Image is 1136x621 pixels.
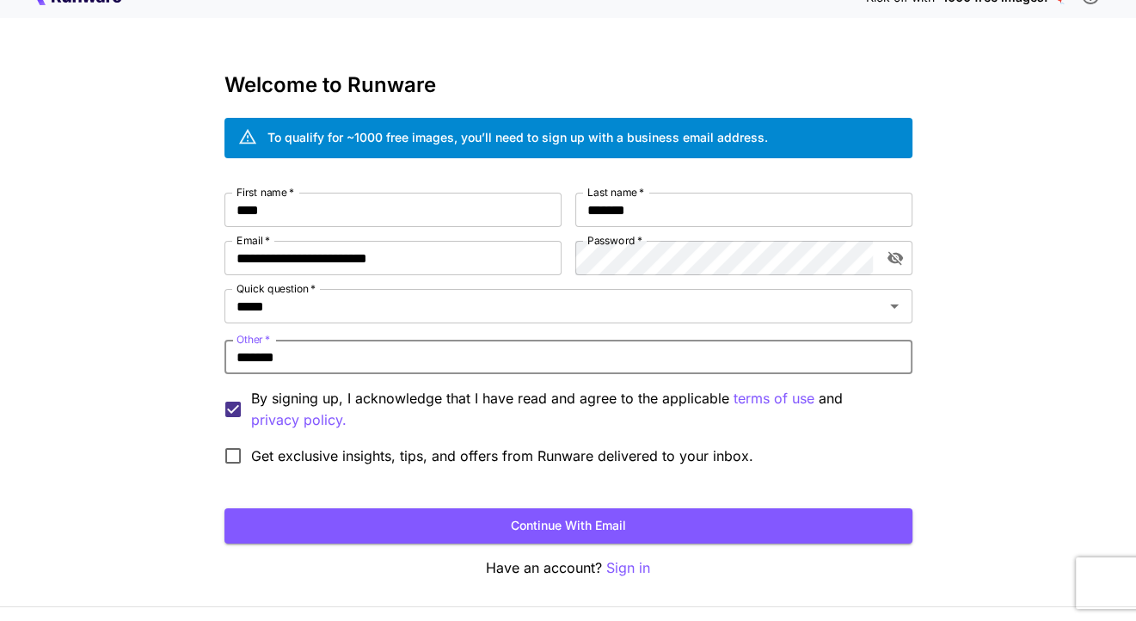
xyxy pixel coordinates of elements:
[224,508,912,544] button: Continue with email
[734,388,814,409] button: By signing up, I acknowledge that I have read and agree to the applicable and privacy policy.
[251,409,347,431] button: By signing up, I acknowledge that I have read and agree to the applicable terms of use and
[587,233,642,248] label: Password
[606,557,650,579] button: Sign in
[224,73,912,97] h3: Welcome to Runware
[224,557,912,579] p: Have an account?
[236,185,294,200] label: First name
[880,243,911,274] button: toggle password visibility
[587,185,644,200] label: Last name
[251,388,899,431] p: By signing up, I acknowledge that I have read and agree to the applicable and
[236,332,270,347] label: Other
[267,128,768,146] div: To qualify for ~1000 free images, you’ll need to sign up with a business email address.
[251,409,347,431] p: privacy policy.
[882,294,906,318] button: Open
[236,233,270,248] label: Email
[251,446,753,466] span: Get exclusive insights, tips, and offers from Runware delivered to your inbox.
[734,388,814,409] p: terms of use
[236,281,316,296] label: Quick question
